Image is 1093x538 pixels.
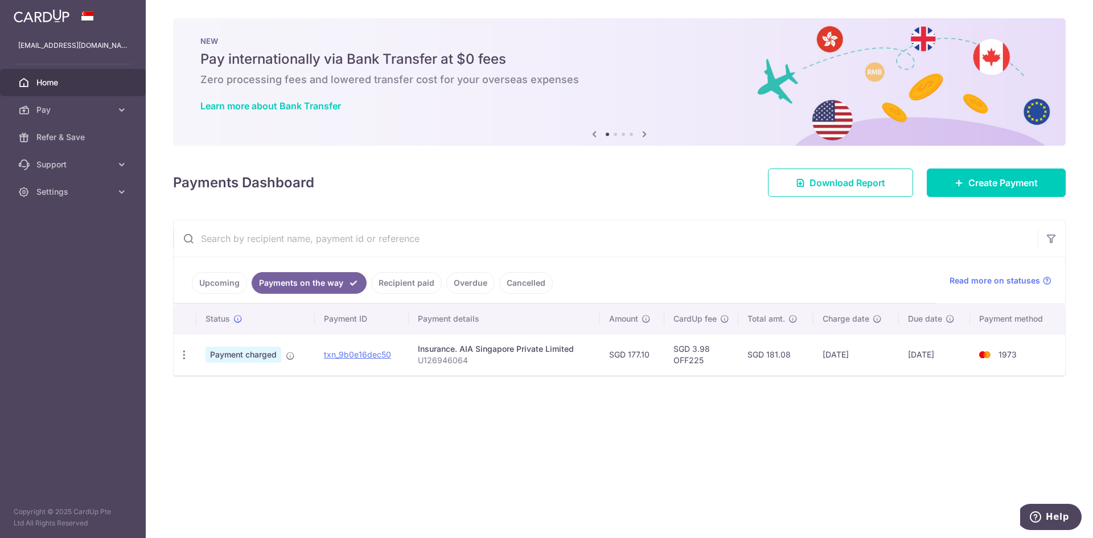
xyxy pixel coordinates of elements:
[499,272,553,294] a: Cancelled
[950,275,1040,286] span: Read more on statuses
[908,313,942,325] span: Due date
[36,186,112,198] span: Settings
[36,104,112,116] span: Pay
[950,275,1051,286] a: Read more on statuses
[927,169,1066,197] a: Create Payment
[36,159,112,170] span: Support
[36,77,112,88] span: Home
[14,9,69,23] img: CardUp
[600,334,664,375] td: SGD 177.10
[999,350,1017,359] span: 1973
[810,176,885,190] span: Download Report
[206,313,230,325] span: Status
[324,350,391,359] a: txn_9b0e16dec50
[1020,504,1082,532] iframe: Opens a widget where you can find more information
[200,73,1038,87] h6: Zero processing fees and lowered transfer cost for your overseas expenses
[200,100,341,112] a: Learn more about Bank Transfer
[899,334,970,375] td: [DATE]
[36,132,112,143] span: Refer & Save
[200,36,1038,46] p: NEW
[673,313,717,325] span: CardUp fee
[664,334,738,375] td: SGD 3.98 OFF225
[446,272,495,294] a: Overdue
[192,272,247,294] a: Upcoming
[768,169,913,197] a: Download Report
[173,173,314,193] h4: Payments Dashboard
[973,348,996,362] img: Bank Card
[823,313,869,325] span: Charge date
[968,176,1038,190] span: Create Payment
[738,334,813,375] td: SGD 181.08
[173,18,1066,146] img: Bank transfer banner
[970,304,1065,334] th: Payment method
[200,50,1038,68] h5: Pay internationally via Bank Transfer at $0 fees
[418,343,591,355] div: Insurance. AIA Singapore Private Limited
[609,313,638,325] span: Amount
[18,40,128,51] p: [EMAIL_ADDRESS][DOMAIN_NAME]
[206,347,281,363] span: Payment charged
[813,334,899,375] td: [DATE]
[418,355,591,366] p: U126946064
[409,304,600,334] th: Payment details
[252,272,367,294] a: Payments on the way
[747,313,785,325] span: Total amt.
[371,272,442,294] a: Recipient paid
[315,304,409,334] th: Payment ID
[174,220,1038,257] input: Search by recipient name, payment id or reference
